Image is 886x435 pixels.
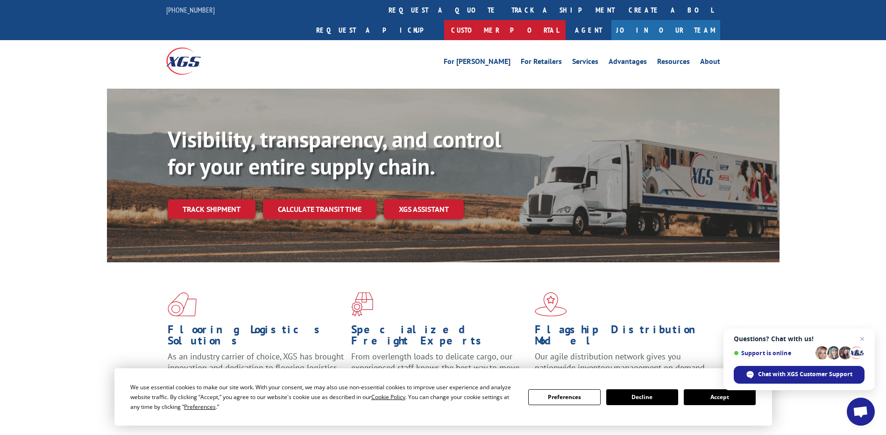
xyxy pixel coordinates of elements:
span: As an industry carrier of choice, XGS has brought innovation and dedication to flooring logistics... [168,351,344,384]
a: Join Our Team [611,20,720,40]
a: Customer Portal [444,20,566,40]
span: Chat with XGS Customer Support [758,370,852,379]
span: Close chat [857,333,868,344]
img: xgs-icon-flagship-distribution-model-red [535,292,567,316]
p: From overlength loads to delicate cargo, our experienced staff knows the best way to move your fr... [351,351,528,393]
span: Support is online [734,350,812,357]
h1: Specialized Freight Experts [351,324,528,351]
a: Resources [657,58,690,68]
img: xgs-icon-total-supply-chain-intelligence-red [168,292,197,316]
b: Visibility, transparency, and control for your entire supply chain. [168,125,501,181]
button: Preferences [528,389,600,405]
div: Chat with XGS Customer Support [734,366,865,384]
span: Our agile distribution network gives you nationwide inventory management on demand. [535,351,707,373]
a: Services [572,58,598,68]
div: We use essential cookies to make our site work. With your consent, we may also use non-essential ... [130,382,517,412]
div: Cookie Consent Prompt [114,368,772,426]
span: Preferences [184,403,216,411]
h1: Flooring Logistics Solutions [168,324,344,351]
a: Calculate transit time [263,199,376,219]
a: Request a pickup [309,20,444,40]
a: For Retailers [521,58,562,68]
a: Advantages [609,58,647,68]
button: Accept [684,389,756,405]
button: Decline [606,389,678,405]
a: [PHONE_NUMBER] [166,5,215,14]
span: Questions? Chat with us! [734,335,865,343]
a: Agent [566,20,611,40]
div: Open chat [847,398,875,426]
a: For [PERSON_NAME] [444,58,510,68]
h1: Flagship Distribution Model [535,324,711,351]
span: Cookie Policy [371,393,405,401]
img: xgs-icon-focused-on-flooring-red [351,292,373,316]
a: XGS ASSISTANT [384,199,464,219]
a: About [700,58,720,68]
a: Track shipment [168,199,255,219]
